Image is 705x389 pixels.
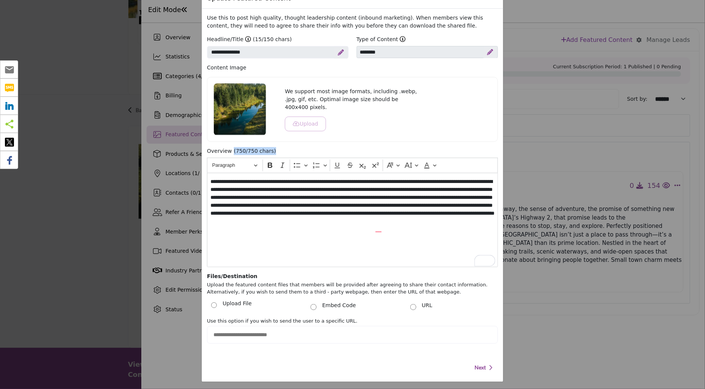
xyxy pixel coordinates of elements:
label: Embed Code [322,301,356,309]
button: Heading [209,160,261,171]
input: Enter a compelling headline [207,46,349,59]
b: Files/Destination [207,273,258,279]
label: Type of Content [357,35,398,43]
p: Use this to post high quality, thought leadership content (inbound marketing). When members view ... [207,14,498,30]
span: ( ) [253,35,292,43]
p: Upload the featured content files that members will be provided after agreeing to share their con... [207,281,498,296]
button: Next [473,358,491,377]
p: We support most image formats, including .webp, .jpg, gif, etc. Optimal image size should be 400x... [285,88,420,111]
span: (750/750 chars) [234,147,276,155]
label: Headline/Title [207,35,244,43]
div: Editor editing area: main [207,173,498,267]
button: Upload [285,117,326,131]
input: Post Website URL [207,326,498,344]
span: 15/150 chars [255,36,290,42]
span: Next [475,364,486,371]
p: Content Image [207,64,498,72]
label: Overview [207,147,232,155]
label: URL [422,301,433,309]
p: Use this option if you wish to send the user to a specific URL. [207,317,498,325]
span: Paragraph [212,161,252,170]
div: Editor toolbar [207,158,498,172]
label: Upload File [223,300,252,309]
